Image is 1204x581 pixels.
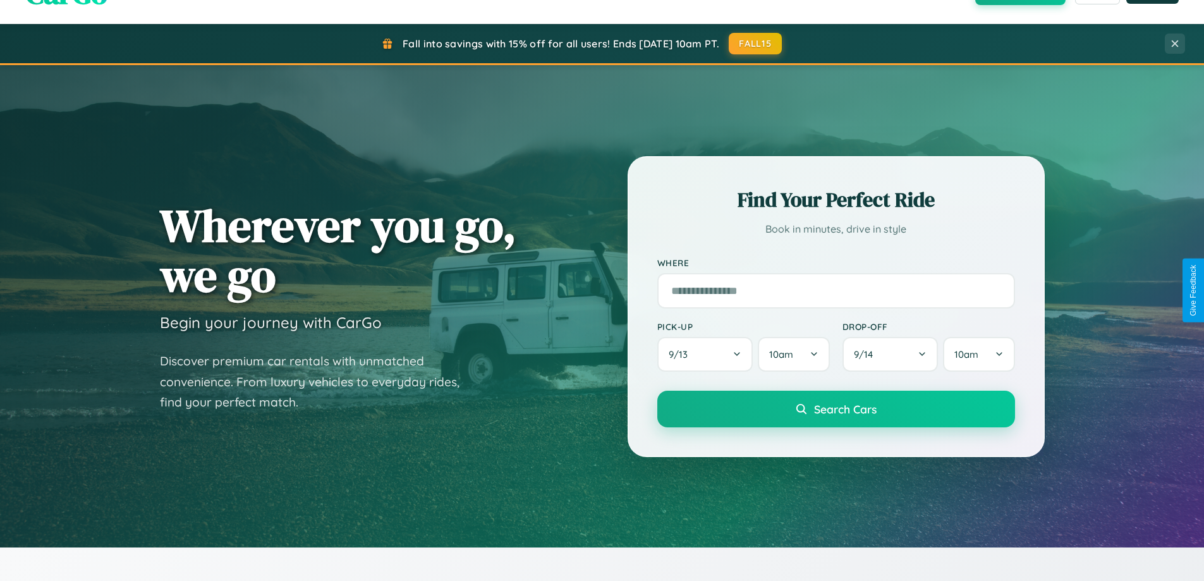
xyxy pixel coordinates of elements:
span: 10am [954,348,978,360]
button: 10am [758,337,829,372]
button: 9/13 [657,337,753,372]
h1: Wherever you go, we go [160,200,516,300]
div: Give Feedback [1189,265,1198,316]
h2: Find Your Perfect Ride [657,186,1015,214]
button: FALL15 [729,33,782,54]
span: Search Cars [814,402,877,416]
button: Search Cars [657,391,1015,427]
span: 9 / 13 [669,348,694,360]
label: Where [657,257,1015,268]
span: Fall into savings with 15% off for all users! Ends [DATE] 10am PT. [403,37,719,50]
span: 10am [769,348,793,360]
label: Pick-up [657,321,830,332]
p: Book in minutes, drive in style [657,220,1015,238]
button: 10am [943,337,1014,372]
h3: Begin your journey with CarGo [160,313,382,332]
button: 9/14 [842,337,939,372]
span: 9 / 14 [854,348,879,360]
label: Drop-off [842,321,1015,332]
p: Discover premium car rentals with unmatched convenience. From luxury vehicles to everyday rides, ... [160,351,476,413]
